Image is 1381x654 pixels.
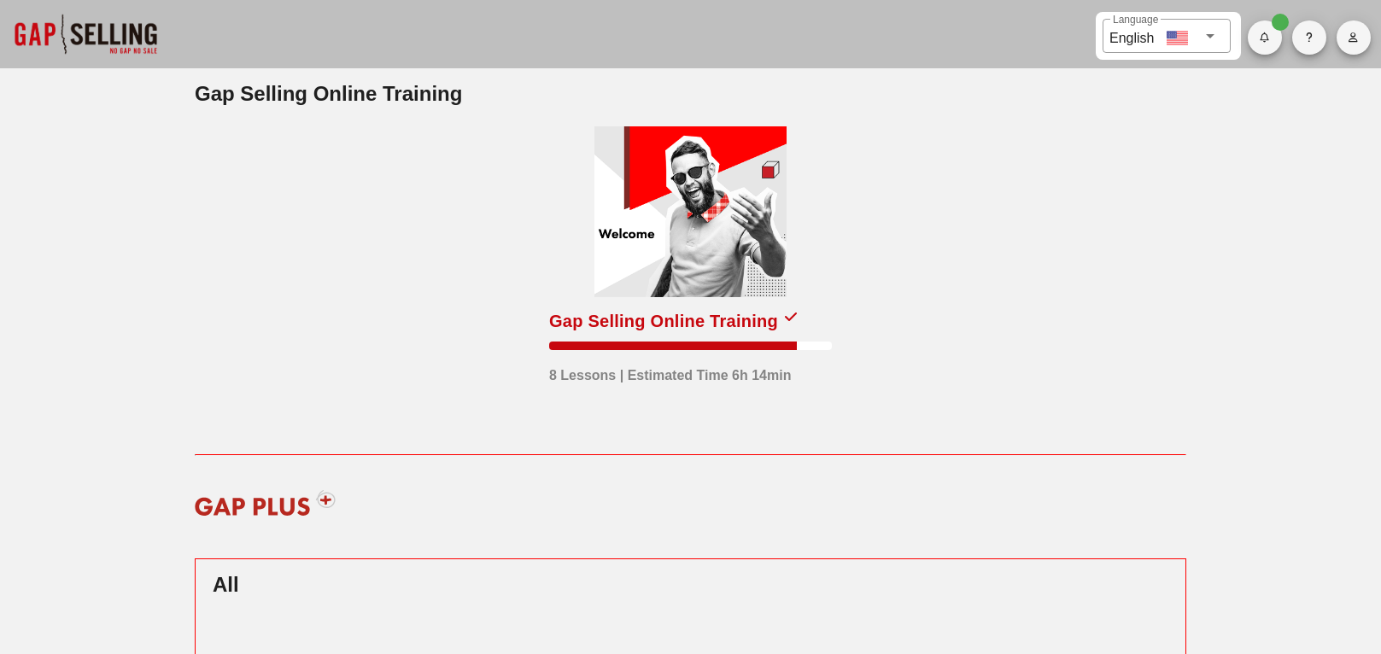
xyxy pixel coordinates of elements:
[1272,14,1289,31] span: Badge
[213,569,1168,600] h2: All
[1103,19,1231,53] div: LanguageEnglish
[549,357,791,386] div: 8 Lessons | Estimated Time 6h 14min
[195,79,1186,109] h2: Gap Selling Online Training
[549,307,778,335] div: Gap Selling Online Training
[184,477,347,528] img: gap-plus-logo-red.svg
[1113,14,1158,26] label: Language
[1109,24,1154,49] div: English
